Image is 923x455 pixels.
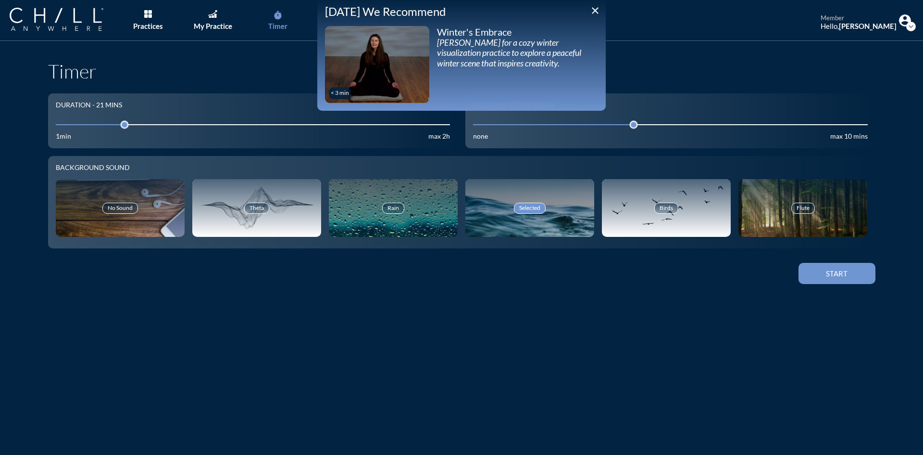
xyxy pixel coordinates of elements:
[437,38,598,69] div: [PERSON_NAME] for a cozy winter visualization practice to explore a peaceful winter scene that in...
[437,26,598,38] div: Winter's Embrace
[56,164,868,172] div: Background sound
[382,203,404,213] div: Rain
[821,14,897,22] div: member
[906,22,916,31] i: expand_more
[821,22,897,30] div: Hello,
[589,5,601,16] i: close
[102,203,138,213] div: No Sound
[798,263,875,284] button: Start
[10,8,123,32] a: Company Logo
[473,132,488,141] div: none
[208,10,217,18] img: Graph
[10,8,103,31] img: Company Logo
[56,101,122,109] div: Duration - 21 mins
[830,132,868,141] div: max 10 mins
[428,132,450,141] div: max 2h
[48,60,875,83] h1: Timer
[839,22,897,30] strong: [PERSON_NAME]
[244,203,269,213] div: Theta
[815,269,859,278] div: Start
[899,14,911,26] img: Profile icon
[514,203,546,213] div: Selected
[791,203,815,213] div: Flute
[56,132,71,141] div: 1min
[273,11,283,20] i: timer
[331,90,349,96] div: < 3 min
[144,10,152,18] img: List
[654,203,678,213] div: Birds
[268,22,287,30] div: Timer
[325,5,598,19] div: [DATE] We Recommend
[133,22,163,30] div: Practices
[194,22,232,30] div: My Practice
